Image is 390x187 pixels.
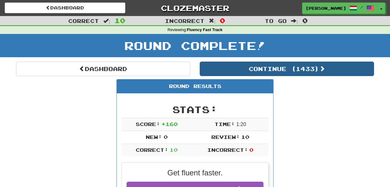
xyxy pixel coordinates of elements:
[211,134,240,140] span: Review:
[136,147,168,153] span: Correct:
[265,18,287,24] span: To go
[360,5,363,9] span: /
[220,17,225,24] span: 0
[236,122,246,127] span: 1 : 20
[2,39,388,52] h1: Round Complete!
[146,134,162,140] span: New:
[5,3,125,13] a: Dashboard
[122,104,268,115] h2: Stats:
[302,3,377,14] a: [PERSON_NAME] /
[241,134,249,140] span: 10
[68,18,99,24] span: Correct
[214,121,235,127] span: Time:
[103,18,110,24] span: :
[170,147,178,153] span: 10
[127,168,263,178] p: Get fluent faster.
[302,17,308,24] span: 0
[187,28,222,32] strong: Fluency Fast Track
[161,121,178,127] span: + 160
[117,80,273,93] div: Round Results
[165,18,204,24] span: Incorrect
[291,18,298,24] span: :
[207,147,248,153] span: Incorrect:
[115,17,125,24] span: 10
[136,121,160,127] span: Score:
[209,18,216,24] span: :
[135,3,255,14] a: Clozemaster
[200,62,374,76] button: Continue (1433)
[16,62,190,76] a: Dashboard
[249,147,253,153] span: 0
[306,5,346,11] span: [PERSON_NAME]
[164,134,168,140] span: 0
